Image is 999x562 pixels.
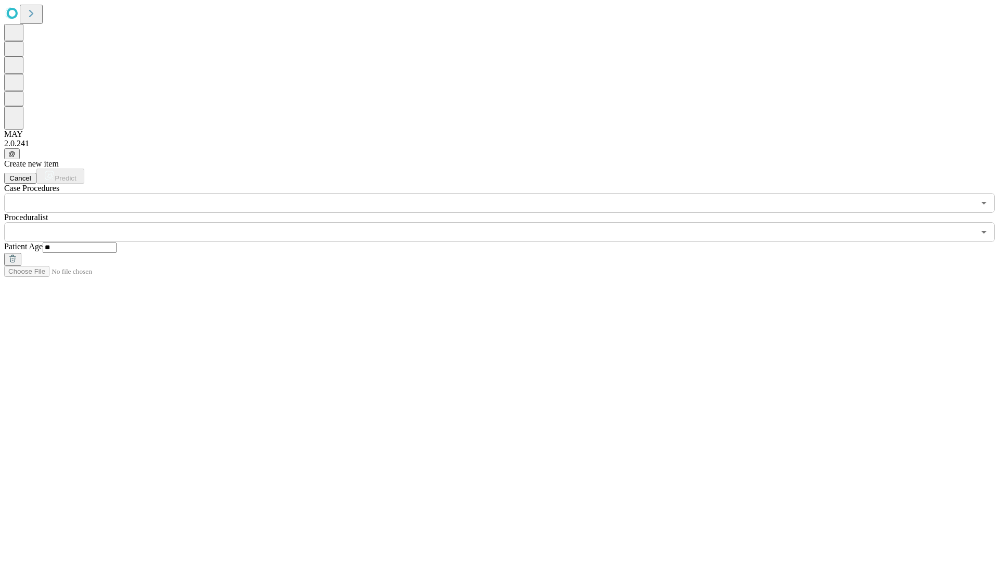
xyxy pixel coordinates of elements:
[4,148,20,159] button: @
[4,173,36,184] button: Cancel
[4,242,43,251] span: Patient Age
[4,213,48,222] span: Proceduralist
[4,130,995,139] div: MAY
[9,174,31,182] span: Cancel
[4,159,59,168] span: Create new item
[36,169,84,184] button: Predict
[8,150,16,158] span: @
[4,139,995,148] div: 2.0.241
[55,174,76,182] span: Predict
[977,225,991,239] button: Open
[977,196,991,210] button: Open
[4,184,59,193] span: Scheduled Procedure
